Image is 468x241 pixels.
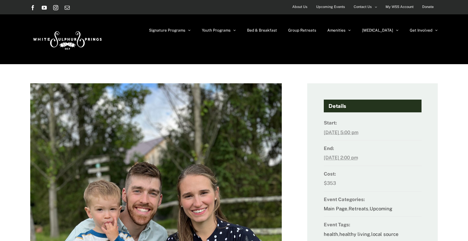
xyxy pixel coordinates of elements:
a: Facebook [30,5,35,10]
span: Signature Programs [149,28,185,32]
dd: , , [324,204,422,217]
dt: Cost: [324,169,422,178]
a: healthy living [339,231,370,237]
dt: Event Tags: [324,220,422,229]
a: YouTube [42,5,47,10]
span: Donate [422,2,434,11]
span: Bed & Breakfast [247,28,277,32]
a: local source [371,231,399,237]
nav: Main Menu [149,14,438,46]
a: Main Page [324,206,347,211]
dt: Start: [324,118,422,127]
a: Email [65,5,70,10]
img: White Sulphur Springs Logo [30,24,103,54]
a: Signature Programs [149,14,191,46]
span: [MEDICAL_DATA] [362,28,393,32]
span: My WSS Account [386,2,414,11]
span: Group Retreats [288,28,316,32]
a: health [324,231,338,237]
span: Contact Us [354,2,372,11]
span: Youth Programs [202,28,230,32]
h4: Details [324,100,422,112]
a: Upcoming [370,206,392,211]
dt: Event Categories: [324,195,422,204]
a: Amenities [327,14,351,46]
span: About Us [292,2,308,11]
span: Upcoming Events [316,2,345,11]
a: Group Retreats [288,14,316,46]
dd: $353 [324,178,422,191]
span: Amenities [327,28,345,32]
a: Bed & Breakfast [247,14,277,46]
a: Instagram [53,5,58,10]
a: Retreats [349,206,368,211]
a: [MEDICAL_DATA] [362,14,399,46]
abbr: 2025-10-19 [324,155,358,160]
span: Get Involved [410,28,432,32]
abbr: 2025-10-17 [324,130,358,135]
dt: End: [324,144,422,153]
a: Youth Programs [202,14,236,46]
a: Get Involved [410,14,438,46]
